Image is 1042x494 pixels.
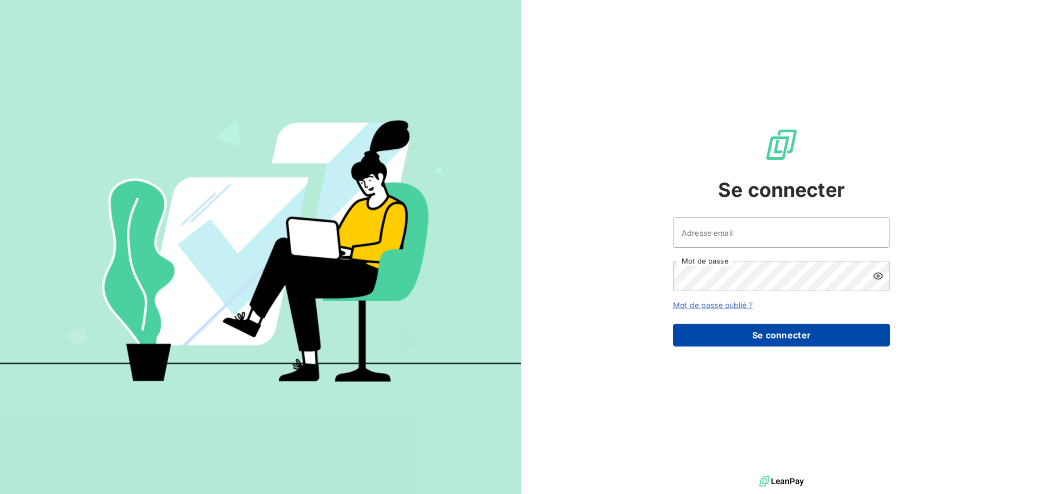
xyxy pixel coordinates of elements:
[673,217,890,248] input: placeholder
[764,127,799,162] img: Logo LeanPay
[718,175,845,204] span: Se connecter
[759,473,804,490] img: logo
[673,300,753,310] a: Mot de passe oublié ?
[673,324,890,347] button: Se connecter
